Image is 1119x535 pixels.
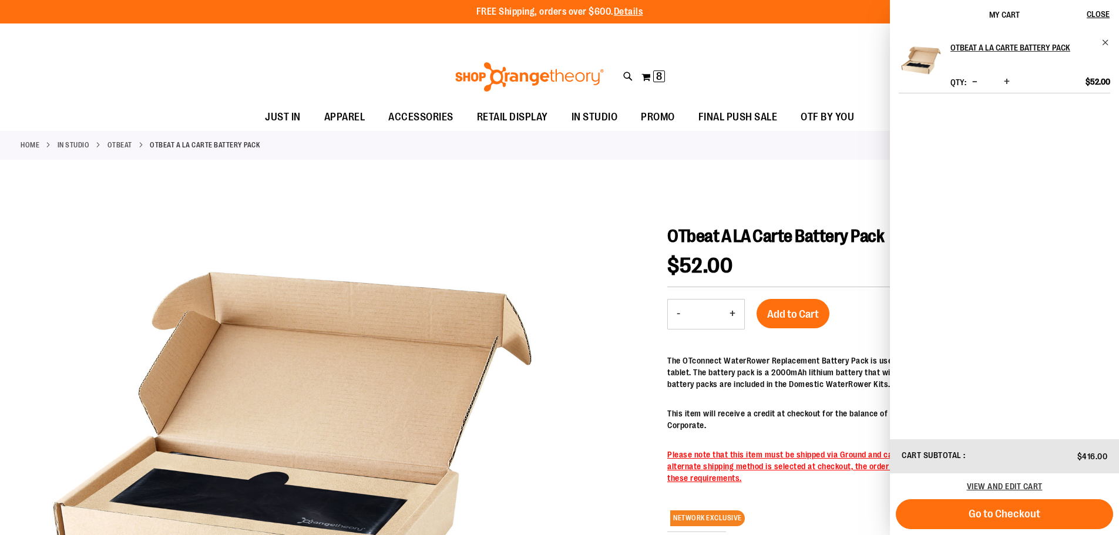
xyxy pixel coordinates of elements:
p: The OTconnect WaterRower Replacement Battery Pack is used to power your OTconnect WaterRower cons... [667,355,1098,390]
a: Home [21,140,39,150]
a: Remove item [1101,38,1110,47]
span: JUST IN [265,104,301,130]
span: $52.00 [667,254,732,278]
a: OTbeat A LA Carte Battery Pack [899,38,943,90]
span: OTbeat A LA Carte Battery Pack [667,226,884,246]
span: FINAL PUSH SALE [698,104,778,130]
span: My Cart [989,10,1020,19]
label: Qty [950,78,966,87]
span: Close [1087,9,1110,19]
span: ACCESSORIES [388,104,453,130]
img: OTbeat A LA Carte Battery Pack [899,38,943,82]
span: RETAIL DISPLAY [477,104,548,130]
span: PROMO [641,104,675,130]
button: Increase product quantity [1001,76,1013,88]
strong: OTbeat A LA Carte Battery Pack [150,140,260,150]
button: Decrease product quantity [668,300,689,329]
span: 8 [656,70,662,82]
a: PROMO [629,104,687,131]
img: Shop Orangetheory [453,62,606,92]
span: OTF BY YOU [801,104,854,130]
button: Decrease product quantity [969,76,980,88]
span: APPAREL [324,104,365,130]
span: NETWORK EXCLUSIVE [670,510,745,526]
span: Cart Subtotal [902,450,962,460]
a: View and edit cart [967,482,1043,491]
p: FREE Shipping, orders over $600. [476,5,643,19]
button: Increase product quantity [721,300,744,329]
a: OTbeat [107,140,132,150]
input: Product quantity [689,300,721,328]
span: Go to Checkout [969,507,1040,520]
a: Details [614,6,643,17]
span: $416.00 [1077,452,1108,461]
a: IN STUDIO [58,140,90,150]
h2: OTbeat A LA Carte Battery Pack [950,38,1094,57]
p: This item will receive a credit at checkout for the balance of the product which will be billed d... [667,408,1098,431]
a: RETAIL DISPLAY [465,104,560,131]
a: ACCESSORIES [377,104,465,131]
a: OTF BY YOU [789,104,866,131]
button: Add to Cart [757,299,829,328]
button: Go to Checkout [896,499,1113,529]
a: IN STUDIO [560,104,630,130]
span: $52.00 [1086,76,1110,87]
a: OTbeat A LA Carte Battery Pack [950,38,1110,57]
span: Please note that this item must be shipped via Ground and can only be shipped within [GEOGRAPHIC_... [667,450,1078,483]
a: APPAREL [312,104,377,131]
a: JUST IN [253,104,312,131]
a: FINAL PUSH SALE [687,104,789,131]
span: IN STUDIO [572,104,618,130]
span: Add to Cart [767,308,819,321]
li: Product [899,38,1110,93]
